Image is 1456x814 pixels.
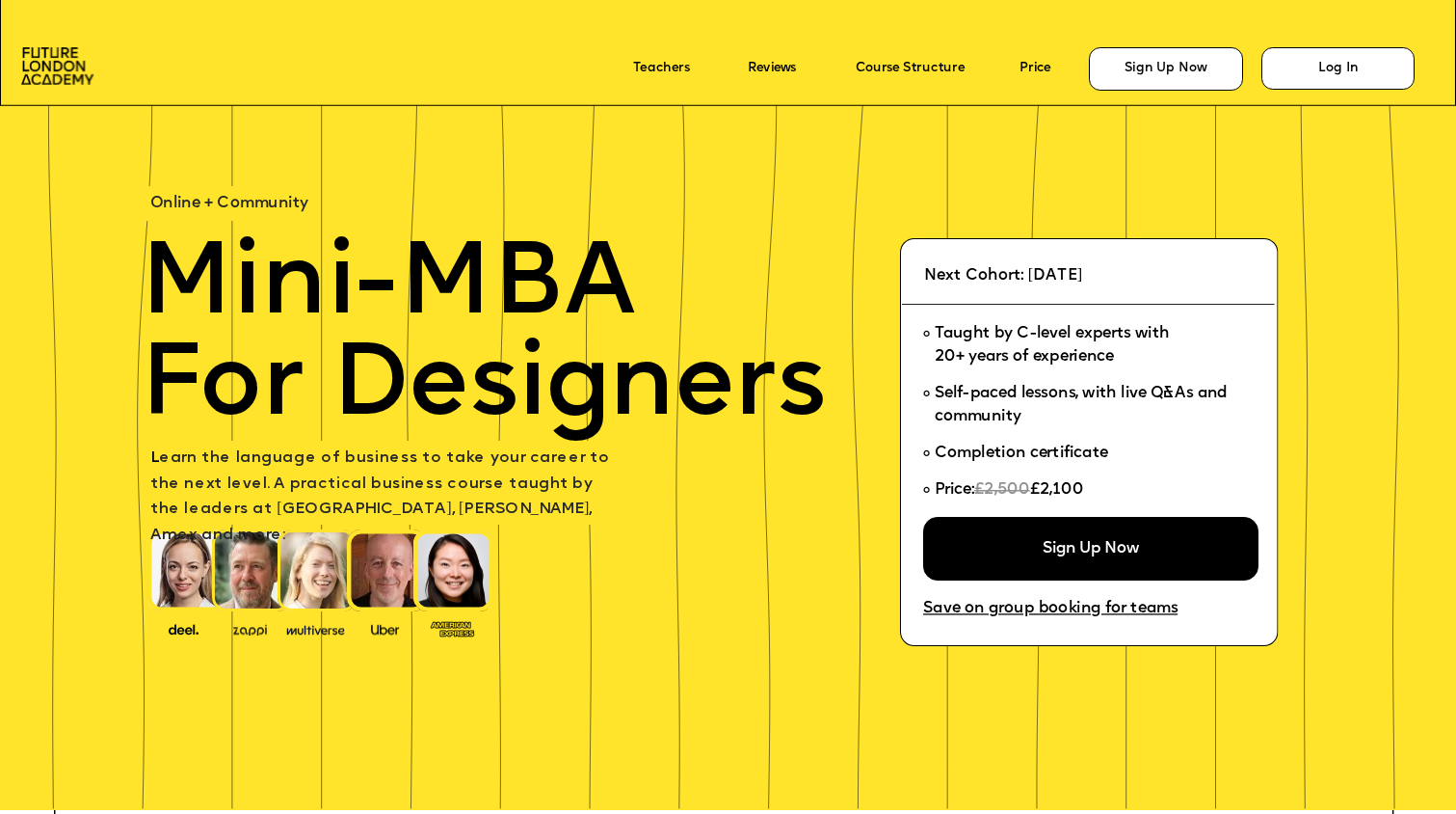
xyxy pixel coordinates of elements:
img: image-b7d05013-d886-4065-8d38-3eca2af40620.png [281,619,350,638]
a: Reviews [748,62,796,76]
span: £2,500 [974,483,1030,499]
img: image-93eab660-639c-4de6-957c-4ae039a0235a.png [424,617,481,638]
span: Price: [934,483,973,499]
a: Save on group booking for teams [923,601,1178,618]
span: For Designers [140,339,825,440]
span: Completion certificate [934,446,1107,461]
a: Course Structure [856,62,966,76]
span: Mini-MBA [140,237,636,339]
span: Taught by C-level experts with 20+ years of experience [934,326,1168,365]
span: Online + Community [150,197,308,212]
img: image-388f4489-9820-4c53-9b08-f7df0b8d4ae2.png [155,619,212,638]
img: image-b2f1584c-cbf7-4a77-bbe0-f56ae6ee31f2.png [222,620,278,636]
img: image-99cff0b2-a396-4aab-8550-cf4071da2cb9.png [357,620,413,636]
a: Teachers [633,62,690,76]
span: £2,100 [1029,483,1083,499]
img: image-aac980e9-41de-4c2d-a048-f29dd30a0068.png [21,47,93,84]
span: L [150,451,159,467]
span: earn the language of business to take your career to the next level. A practical business course ... [150,451,614,544]
span: Self-paced lessons, with live Q&As and community [934,386,1231,424]
span: Next Cohort: [DATE] [924,268,1082,284]
a: Price [1019,62,1050,76]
